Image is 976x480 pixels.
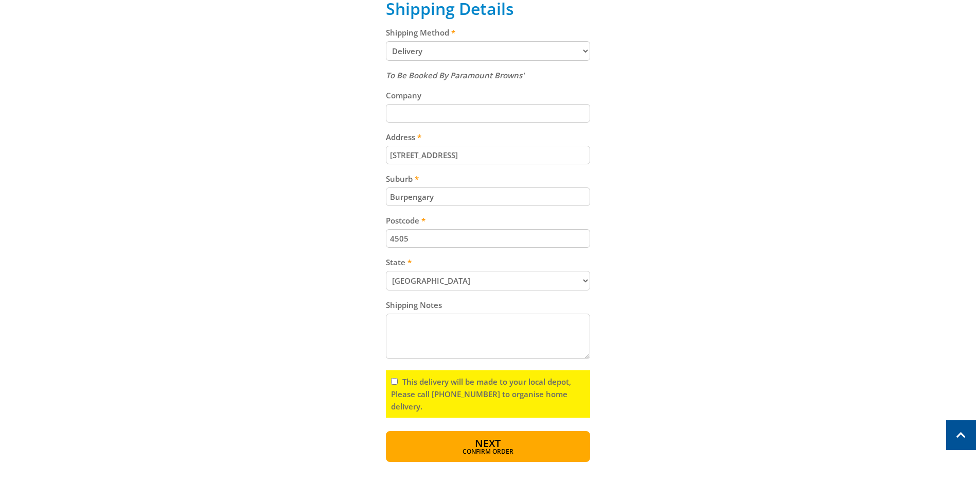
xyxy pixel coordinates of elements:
[386,26,590,39] label: Shipping Method
[391,378,398,385] input: Please read and complete.
[386,299,590,311] label: Shipping Notes
[386,187,590,206] input: Please enter your suburb.
[386,431,590,462] button: Next Confirm order
[386,214,590,227] label: Postcode
[386,89,590,101] label: Company
[386,131,590,143] label: Address
[386,41,590,61] select: Please select a shipping method.
[386,256,590,268] label: State
[386,229,590,248] input: Please enter your postcode.
[386,271,590,290] select: Please select your state.
[386,146,590,164] input: Please enter your address.
[408,449,568,455] span: Confirm order
[475,436,501,450] span: Next
[386,173,590,185] label: Suburb
[386,70,524,80] em: To Be Booked By Paramount Browns'
[391,376,571,412] label: This delivery will be made to your local depot, Please call [PHONE_NUMBER] to organise home deliv...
